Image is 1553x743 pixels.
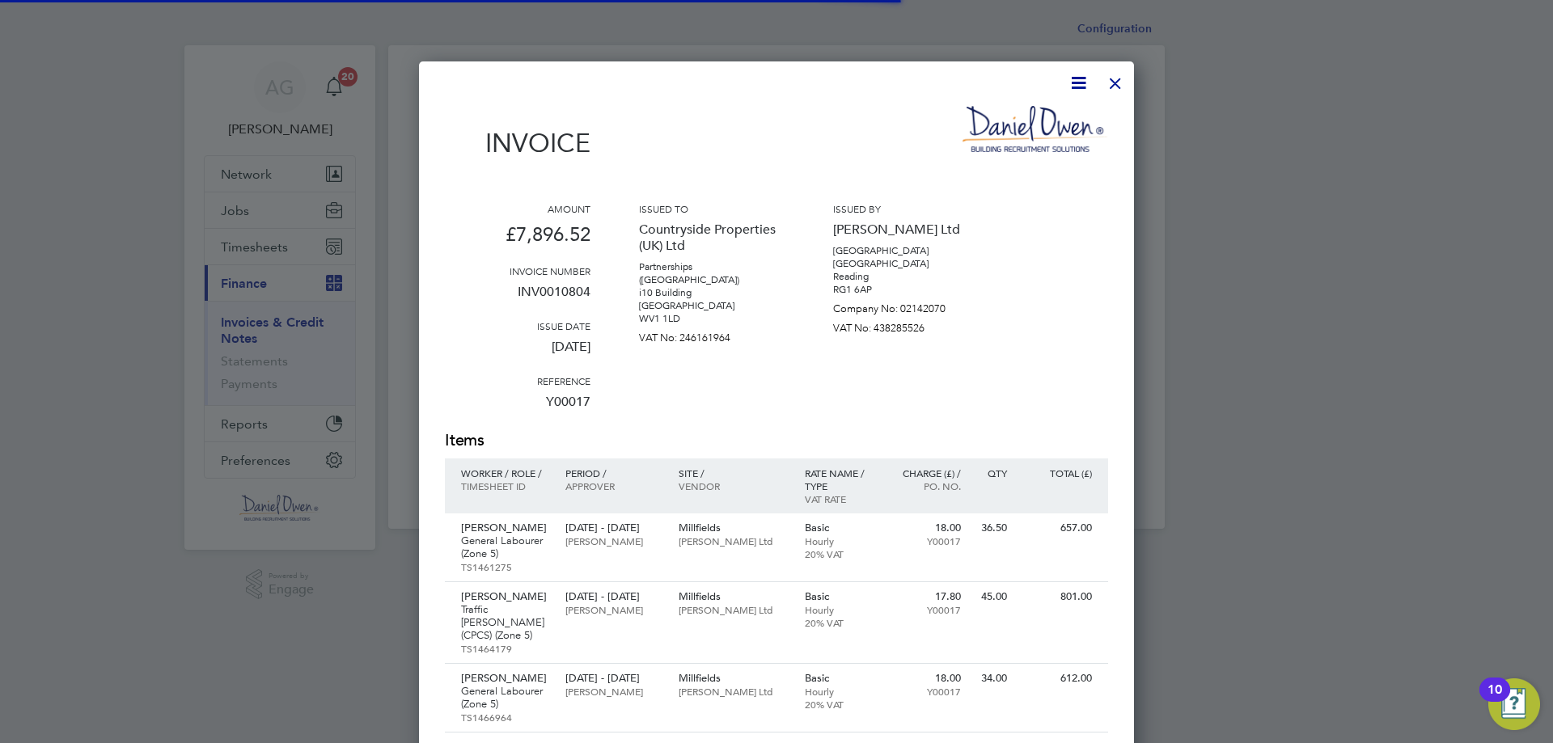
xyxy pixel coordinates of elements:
p: TS1466964 [461,711,549,724]
p: Y00017 [891,603,961,616]
p: [GEOGRAPHIC_DATA] [833,244,979,257]
p: 17.80 [891,590,961,603]
p: 34.00 [977,672,1007,685]
h3: Reference [445,374,590,387]
p: Approver [565,479,662,492]
p: Hourly [805,534,875,547]
p: Company No: 02142070 [833,296,979,315]
p: QTY [977,466,1007,479]
p: [PERSON_NAME] Ltd [679,534,789,547]
p: [PERSON_NAME] [461,521,549,534]
button: Open Resource Center, 10 new notifications [1488,678,1540,730]
p: Worker / Role / [461,466,549,479]
p: Total (£) [1023,466,1092,479]
p: 36.50 [977,521,1007,534]
p: [PERSON_NAME] [461,590,549,603]
h3: Issued by [833,202,979,215]
p: Period / [565,466,662,479]
p: Countryside Properties (UK) Ltd [639,215,785,260]
p: Millfields [679,590,789,603]
h3: Issue date [445,319,590,332]
p: Po. No. [891,479,961,492]
p: WV1 1LD [639,312,785,325]
p: [GEOGRAPHIC_DATA] [833,257,979,270]
p: TS1461275 [461,560,549,573]
p: 45.00 [977,590,1007,603]
p: INV0010804 [445,277,590,319]
p: Timesheet ID [461,479,549,492]
p: [DATE] - [DATE] [565,672,662,685]
p: [PERSON_NAME] [565,685,662,698]
p: Charge (£) / [891,466,961,479]
p: [PERSON_NAME] Ltd [833,215,979,244]
div: 10 [1487,690,1502,711]
p: VAT No: 246161964 [639,325,785,344]
p: [DATE] - [DATE] [565,521,662,534]
h2: Items [445,429,1108,452]
p: [PERSON_NAME] [565,534,662,547]
p: 801.00 [1023,590,1092,603]
p: [PERSON_NAME] [461,672,549,685]
p: [GEOGRAPHIC_DATA] [639,299,785,312]
p: i10 Building [639,286,785,299]
p: 20% VAT [805,698,875,711]
p: 18.00 [891,672,961,685]
p: General Labourer (Zone 5) [461,685,549,711]
p: 657.00 [1023,521,1092,534]
h1: Invoice [445,128,590,158]
p: Y00017 [891,534,961,547]
p: 20% VAT [805,616,875,629]
p: £7,896.52 [445,215,590,264]
p: Vendor [679,479,789,492]
h3: Amount [445,202,590,215]
p: Traffic [PERSON_NAME] (CPCS) (Zone 5) [461,603,549,642]
p: Basic [805,521,875,534]
p: [PERSON_NAME] [565,603,662,616]
p: Site / [679,466,789,479]
p: [DATE] [445,332,590,374]
p: 20% VAT [805,547,875,560]
p: Reading [833,270,979,283]
p: Y00017 [445,387,590,429]
p: VAT rate [805,492,875,505]
p: Y00017 [891,685,961,698]
p: TS1464179 [461,642,549,655]
p: 612.00 [1023,672,1092,685]
p: Basic [805,590,875,603]
h3: Invoice number [445,264,590,277]
p: 18.00 [891,521,961,534]
p: [DATE] - [DATE] [565,590,662,603]
p: Hourly [805,603,875,616]
p: Millfields [679,672,789,685]
img: danielowen-logo-remittance.png [963,106,1108,152]
p: Hourly [805,685,875,698]
p: Millfields [679,521,789,534]
p: Partnerships ([GEOGRAPHIC_DATA]) [639,260,785,286]
p: RG1 6AP [833,283,979,296]
p: Rate name / type [805,466,875,492]
p: [PERSON_NAME] Ltd [679,685,789,698]
p: Basic [805,672,875,685]
h3: Issued to [639,202,785,215]
p: VAT No: 438285526 [833,315,979,335]
p: General Labourer (Zone 5) [461,534,549,560]
p: [PERSON_NAME] Ltd [679,603,789,616]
